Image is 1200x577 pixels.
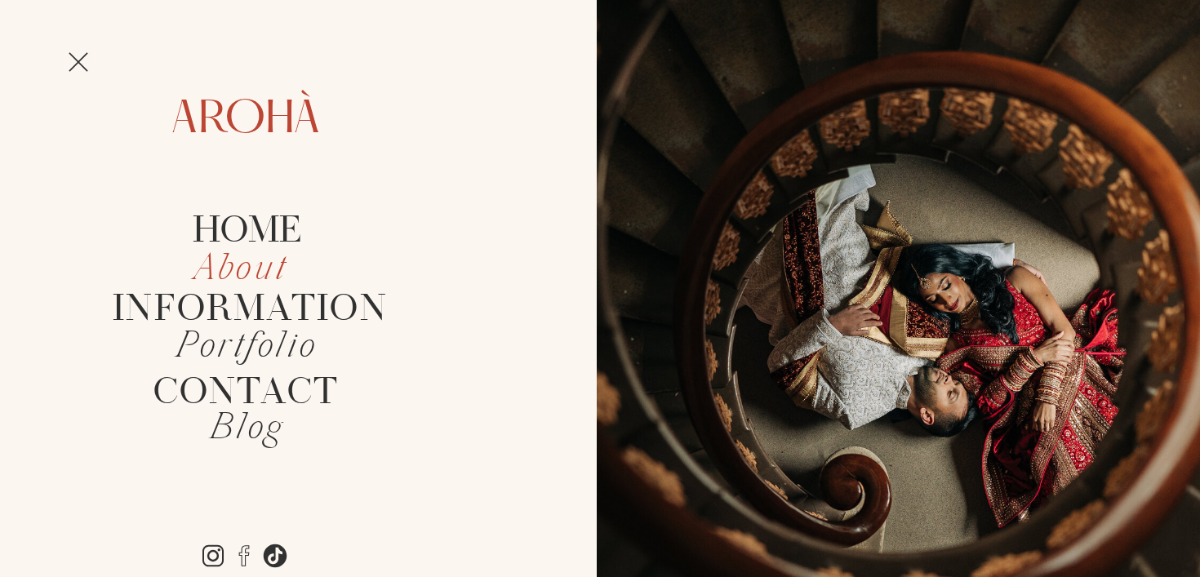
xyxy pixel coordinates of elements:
[169,411,324,449] a: Blog
[128,373,364,411] a: Contact
[113,290,380,322] a: Information
[117,20,167,90] a: À
[194,246,288,294] i: About
[193,211,300,251] a: Home
[169,329,324,367] a: Portfolio
[194,251,297,284] a: About
[42,455,158,494] a: Arohà
[171,96,318,135] a: Arohà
